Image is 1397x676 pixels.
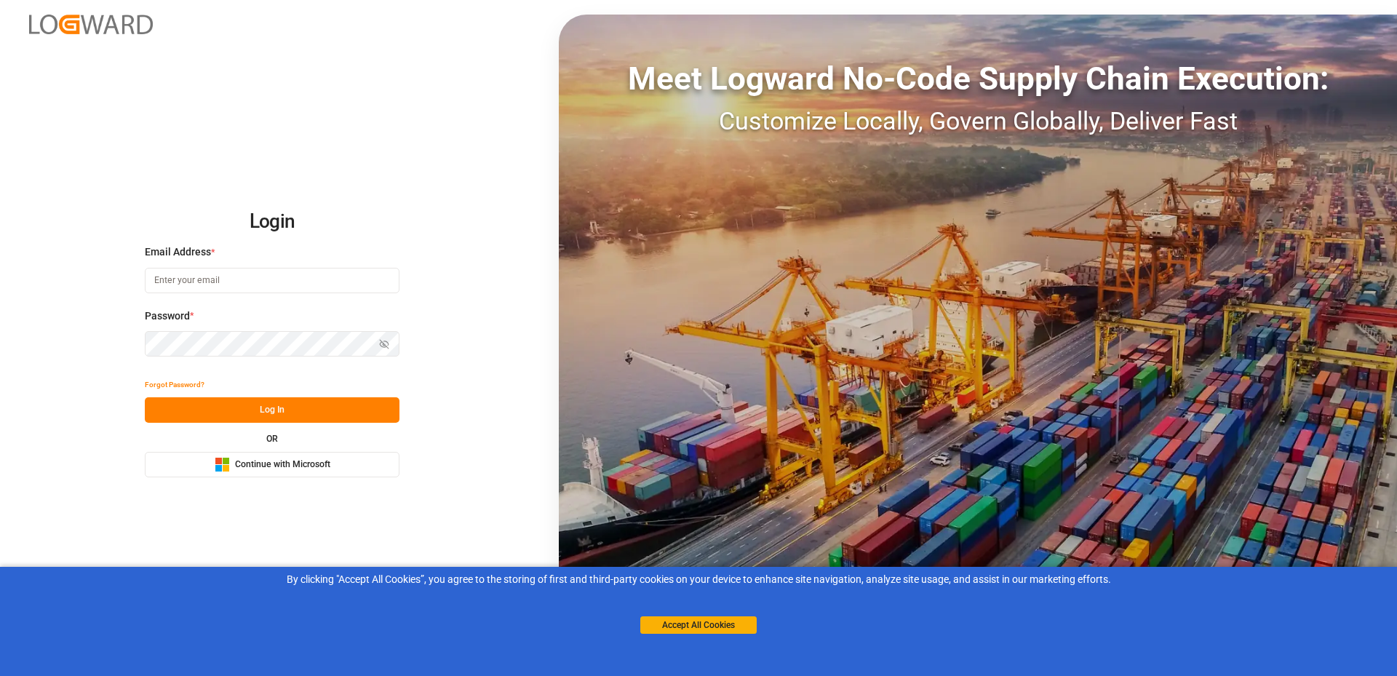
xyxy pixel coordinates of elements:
button: Continue with Microsoft [145,452,399,477]
button: Accept All Cookies [640,616,757,634]
h2: Login [145,199,399,245]
img: Logward_new_orange.png [29,15,153,34]
small: OR [266,434,278,443]
button: Forgot Password? [145,372,204,397]
input: Enter your email [145,268,399,293]
span: Continue with Microsoft [235,458,330,472]
div: Meet Logward No-Code Supply Chain Execution: [559,55,1397,103]
span: Password [145,309,190,324]
div: Customize Locally, Govern Globally, Deliver Fast [559,103,1397,140]
button: Log In [145,397,399,423]
span: Email Address [145,244,211,260]
div: By clicking "Accept All Cookies”, you agree to the storing of first and third-party cookies on yo... [10,572,1387,587]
